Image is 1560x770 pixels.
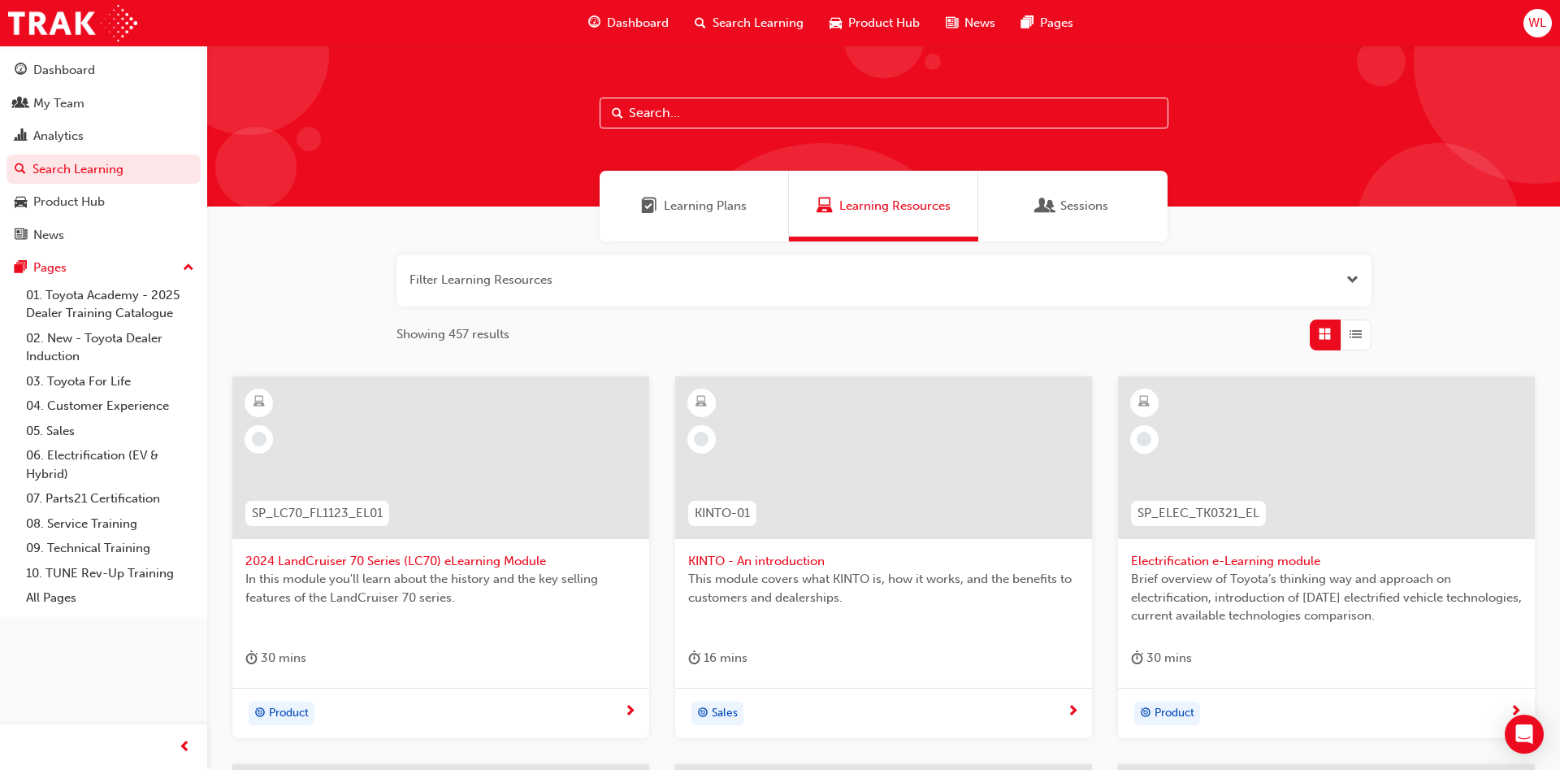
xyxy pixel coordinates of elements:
input: Search... [600,98,1168,128]
span: Search [612,104,623,123]
a: 02. New - Toyota Dealer Induction [19,326,201,369]
a: 01. Toyota Academy - 2025 Dealer Training Catalogue [19,283,201,326]
a: Product Hub [6,187,201,217]
span: car-icon [15,195,27,210]
a: search-iconSearch Learning [682,7,817,40]
span: news-icon [15,228,27,243]
button: Pages [6,253,201,283]
span: up-icon [183,258,194,279]
a: pages-iconPages [1008,7,1086,40]
span: search-icon [695,13,706,33]
span: Sessions [1038,197,1054,215]
span: KINTO-01 [695,504,750,523]
span: duration-icon [688,648,700,668]
div: 16 mins [688,648,747,668]
button: DashboardMy TeamAnalyticsSearch LearningProduct HubNews [6,52,201,253]
span: learningResourceType_ELEARNING-icon [695,392,707,413]
span: WL [1528,14,1546,33]
div: 30 mins [245,648,306,668]
span: learningRecordVerb_NONE-icon [1137,432,1151,446]
span: Sales [712,704,738,723]
a: 08. Service Training [19,511,201,537]
span: Search Learning [713,14,804,33]
div: Product Hub [33,193,105,211]
a: SP_ELEC_TK0321_ELElectrification e-Learning moduleBrief overview of Toyota’s thinking way and app... [1118,376,1535,739]
a: KINTO-01KINTO - An introductionThis module covers what KINTO is, how it works, and the benefits t... [675,376,1092,739]
a: Learning ResourcesLearning Resources [789,171,978,241]
a: Learning PlansLearning Plans [600,171,789,241]
a: 06. Electrification (EV & Hybrid) [19,443,201,486]
a: Search Learning [6,154,201,185]
span: Showing 457 results [396,325,509,344]
a: My Team [6,89,201,119]
span: Electrification e-Learning module [1131,552,1522,571]
span: News [964,14,995,33]
div: Analytics [33,127,84,146]
span: learningResourceType_ELEARNING-icon [1138,392,1150,413]
span: pages-icon [1021,13,1033,33]
span: target-icon [697,703,708,724]
span: target-icon [254,703,266,724]
span: Learning Resources [817,197,833,215]
span: Dashboard [607,14,669,33]
span: duration-icon [245,648,258,668]
a: 09. Technical Training [19,536,201,561]
span: people-icon [15,97,27,111]
span: Brief overview of Toyota’s thinking way and approach on electrification, introduction of [DATE] e... [1131,570,1522,625]
span: This module covers what KINTO is, how it works, and the benefits to customers and dealerships. [688,570,1079,607]
span: Learning Plans [664,197,747,215]
span: List [1350,325,1362,344]
span: chart-icon [15,129,27,144]
span: Product [269,704,309,723]
span: 2024 LandCruiser 70 Series (LC70) eLearning Module [245,552,636,571]
span: Product [1155,704,1194,723]
span: pages-icon [15,261,27,276]
div: Open Intercom Messenger [1505,715,1544,754]
span: guage-icon [588,13,600,33]
a: SessionsSessions [978,171,1168,241]
span: learningResourceType_ELEARNING-icon [253,392,265,413]
div: Pages [33,259,67,277]
span: In this module you'll learn about the history and the key selling features of the LandCruiser 70 ... [245,570,636,607]
a: car-iconProduct Hub [817,7,933,40]
a: Dashboard [6,55,201,85]
a: 10. TUNE Rev-Up Training [19,561,201,586]
span: duration-icon [1131,648,1143,668]
span: KINTO - An introduction [688,552,1079,571]
span: Pages [1040,14,1073,33]
span: next-icon [1067,705,1079,720]
span: Learning Resources [839,197,951,215]
a: 03. Toyota For Life [19,369,201,394]
span: SP_ELEC_TK0321_EL [1137,504,1259,523]
a: 07. Parts21 Certification [19,486,201,511]
span: SP_LC70_FL1123_EL01 [252,504,383,523]
span: next-icon [624,705,636,720]
span: Product Hub [848,14,920,33]
span: Grid [1319,325,1331,344]
div: My Team [33,94,84,113]
img: Trak [8,5,137,41]
a: All Pages [19,585,201,611]
button: Open the filter [1346,271,1358,289]
span: learningRecordVerb_NONE-icon [694,432,708,446]
button: WL [1523,9,1552,37]
span: guage-icon [15,63,27,78]
span: search-icon [15,163,26,177]
div: 30 mins [1131,648,1192,668]
a: Analytics [6,121,201,151]
span: Sessions [1060,197,1108,215]
span: prev-icon [179,737,191,758]
a: news-iconNews [933,7,1008,40]
a: News [6,220,201,250]
span: target-icon [1140,703,1151,724]
span: car-icon [830,13,842,33]
div: Dashboard [33,61,95,80]
span: next-icon [1510,705,1522,720]
a: 04. Customer Experience [19,394,201,419]
span: Learning Plans [641,197,657,215]
div: News [33,226,64,245]
a: 05. Sales [19,419,201,444]
a: guage-iconDashboard [575,7,682,40]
